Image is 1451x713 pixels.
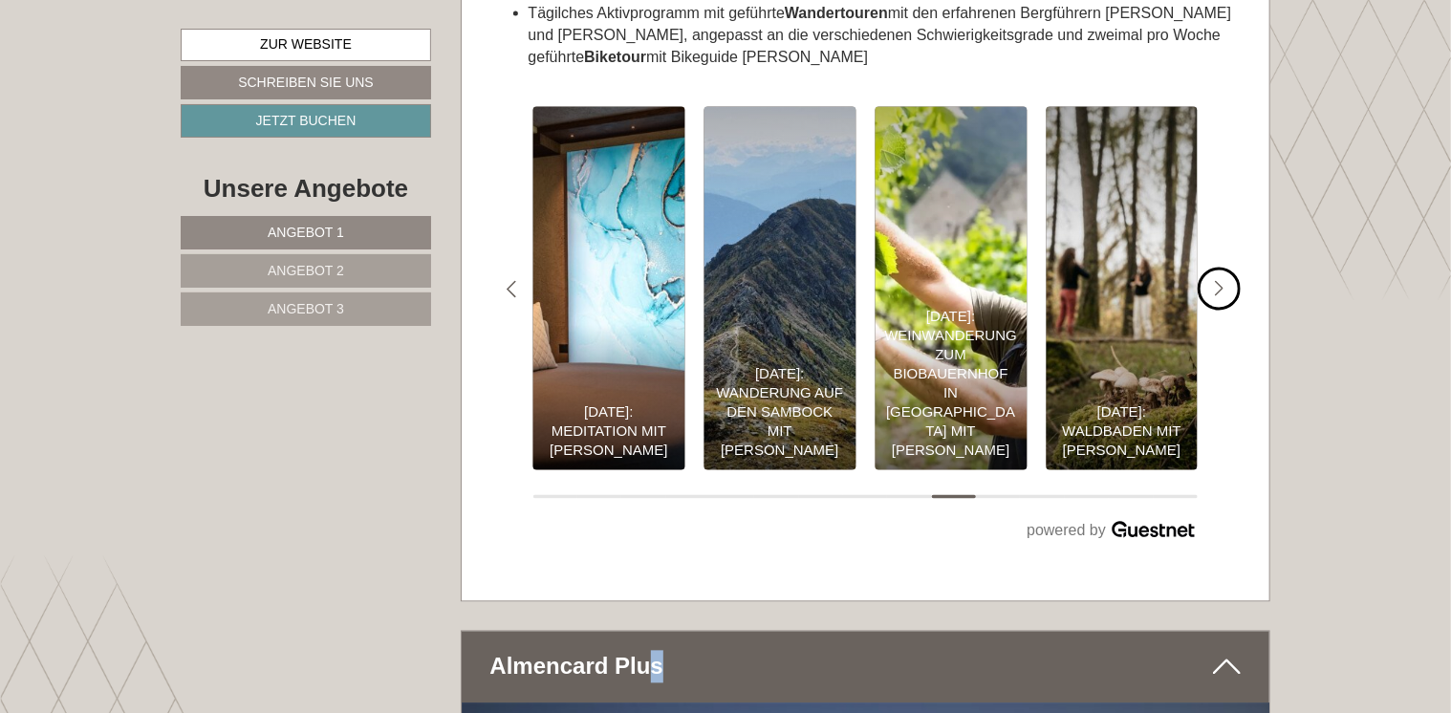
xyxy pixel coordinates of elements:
a: Zur Website [181,29,431,61]
a: Jetzt buchen [181,104,431,138]
a: Schreiben Sie uns [181,66,431,99]
div: Unsere Angebote [181,171,431,206]
div: [DATE]: Weinwanderung zum Biobauernhof in [GEOGRAPHIC_DATA] mit [PERSON_NAME] [884,308,1017,461]
div: Previous slide [490,268,533,311]
span: Angebot 3 [268,301,344,316]
span: Angebot 2 [268,263,344,278]
a: Unser Wochenprogramm für Ihren Herbsturlaub 🍁 0€ [865,107,1036,470]
button: Carousel Page 3 [621,495,665,499]
button: Carousel Page 13 [1065,495,1109,499]
button: Carousel Page 5 [710,495,754,499]
div: [DATE]: Meditation mit [PERSON_NAME] [542,403,675,461]
button: Carousel Page 12 [1020,495,1064,499]
button: Carousel Page 14 [1109,495,1153,499]
div: "> [532,107,684,470]
button: Carousel Page 6 [754,495,798,499]
div: Almencard Plus [462,632,1270,702]
button: Carousel Page 8 [843,495,887,499]
a: Unser Wochenprogramm für Ihren Herbsturlaub 🍁 0€ [523,107,694,470]
div: "> [704,107,855,470]
a: Unser Wochenprogramm für Ihren Herbsturlaub 🍁 0€ [1207,107,1378,470]
span: Angebot 1 [268,225,344,240]
button: Carousel Page 4 [666,495,710,499]
div: [DATE]: Wanderung auf den Sambock mit [PERSON_NAME] [713,365,846,461]
div: "> [875,107,1027,470]
button: Carousel Page 7 [799,495,843,499]
div: powered by Guestnet [533,518,1199,545]
div: Next slide [1198,268,1241,311]
strong: Biketour [584,49,646,65]
a: Unser Wochenprogramm für Ihren Herbsturlaub 🍁 0€ [1036,107,1207,470]
button: Carousel Page 15 [1154,495,1198,499]
button: Carousel Page 2 [577,495,621,499]
strong: Wandertouren [785,5,888,21]
button: Carousel Page 9 [887,495,931,499]
button: Carousel Page 11 [976,495,1020,499]
button: Carousel Page 1 [533,495,577,499]
button: Carousel Page 10 (Current Slide) [932,495,976,499]
div: "> [1046,107,1198,470]
div: Carousel Pagination [533,495,1199,499]
a: Unser Wochenprogramm für Ihren Herbsturlaub 🍁 0€ [694,107,865,470]
div: [DATE]: Waldbaden mit [PERSON_NAME] [1055,403,1188,461]
li: Tägilches Aktivprogramm mit geführte mit den erfahrenen Bergführern [PERSON_NAME] und [PERSON_NAM... [529,3,1242,69]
